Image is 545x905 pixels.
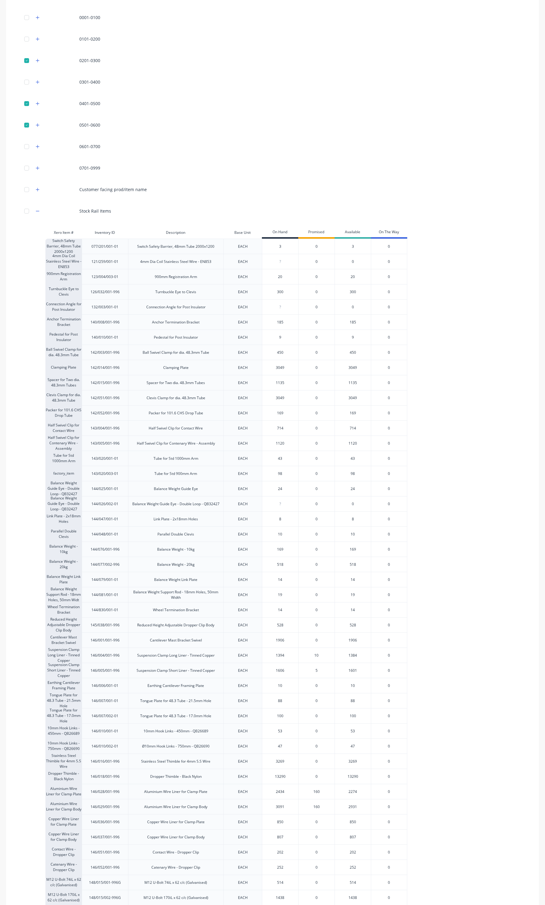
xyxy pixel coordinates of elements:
[298,602,335,617] div: 0
[128,436,223,451] div: Half Swivel Clip for Contenary Wire - Assembly
[371,284,407,299] div: 0
[298,405,335,420] div: 0
[82,769,128,784] div: 146/018/001-996
[223,420,262,436] div: EACH
[262,557,298,572] div: 518
[262,708,298,724] div: 100
[223,496,262,511] div: EACH
[262,269,298,284] div: 20
[128,617,223,632] div: Reduced Height Adjustable Dropper Clip Body
[128,227,223,239] div: Description
[262,754,298,769] div: 3269
[262,602,298,618] div: 14
[298,754,335,769] div: 0
[45,299,82,314] div: Connection Angle for Post Insulator
[262,300,298,315] div: ?
[223,360,262,375] div: EACH
[335,314,371,330] div: 185
[262,284,298,300] div: 300
[298,572,335,587] div: 0
[371,360,407,375] div: 0
[223,784,262,799] div: EACH
[371,769,407,784] div: 0
[298,360,335,375] div: 0
[371,390,407,405] div: 0
[128,784,223,799] div: Aluminium Wire Liner for Clamp Plate
[45,738,82,754] div: 10mm Hook Links - 750mm - QB26690
[82,481,128,496] div: 144/025/001-01
[371,678,407,693] div: 0
[223,451,262,466] div: EACH
[262,496,298,512] div: ?
[223,648,262,663] div: EACH
[45,572,82,587] div: Balance Weight Link Plate
[223,390,262,405] div: EACH
[223,663,262,678] div: EACH
[335,572,371,587] div: 14
[262,330,298,345] div: 9
[45,360,82,375] div: Clamping Plate
[82,708,128,723] div: 146/007/002-01
[335,420,371,436] div: 714
[223,617,262,632] div: EACH
[371,572,407,587] div: 0
[335,496,371,511] div: 0
[371,330,407,345] div: 0
[128,708,223,723] div: Tongue Plate for 48.3 Tube - 17.0mm Hole
[45,769,82,784] div: Dropper Thimble - Black Nylon
[223,602,262,617] div: EACH
[335,227,371,239] div: Available
[298,496,335,511] div: 0
[262,481,298,496] div: 24
[262,693,298,708] div: 88
[82,542,128,557] div: 144/076/001-996
[45,284,82,299] div: Turnbuckle Eye to Clevis
[335,375,371,390] div: 1135
[371,405,407,420] div: 0
[45,542,82,557] div: Balance Weight - 10kg
[82,648,128,663] div: 146/004/001-996
[298,390,335,405] div: 0
[45,602,82,617] div: Wheel Termination Bracket
[82,511,128,526] div: 144/047/001-01
[223,466,262,481] div: EACH
[128,239,223,254] div: Switch Safety Barrier, 48mm Tube 2000x1200
[335,723,371,738] div: 53
[371,269,407,284] div: 0
[128,511,223,526] div: Link Plate - 2x18mm Holes
[45,557,82,572] div: Balance Weight - 20kg
[298,511,335,526] div: 0
[223,254,262,269] div: EACH
[82,602,128,617] div: 144/830/001-01
[262,227,298,239] div: On Hand
[128,269,223,284] div: 900mm Registration Arm
[335,557,371,572] div: 518
[371,602,407,617] div: 0
[371,708,407,723] div: 0
[371,542,407,557] div: 0
[335,269,371,284] div: 20
[262,663,298,678] div: 1606
[128,602,223,617] div: Wheel Termination Bracket
[298,648,335,663] div: 10
[223,284,262,299] div: EACH
[128,754,223,769] div: Stainless Steel Thimble for 4mm S.S Wire
[335,254,371,269] div: 0
[128,451,223,466] div: Tube for Std 1000mm Arm
[262,466,298,481] div: 98
[45,617,82,632] div: Reduced Height Adjustable Dropper Clip Body
[262,527,298,542] div: 10
[128,375,223,390] div: Spacer for Two dia. 48.3mm Tubes
[335,693,371,708] div: 88
[371,314,407,330] div: 0
[298,632,335,648] div: 0
[371,587,407,602] div: 0
[298,299,335,314] div: 0
[82,784,128,799] div: 146/028/001-996
[45,693,82,708] div: Tongue Plate for 48.3 Tube - 21.5mm Hole
[371,754,407,769] div: 0
[335,769,371,784] div: 13290
[45,405,82,420] div: Packer for 101.6 CHS Drop Tube
[335,738,371,754] div: 47
[298,269,335,284] div: 0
